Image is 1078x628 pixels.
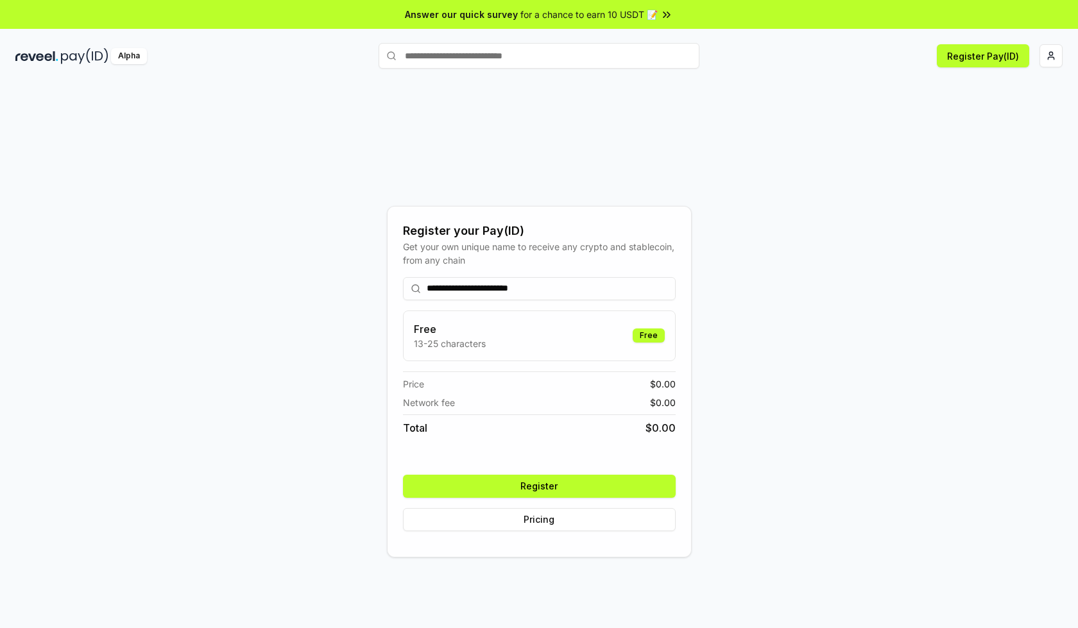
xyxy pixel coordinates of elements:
div: Free [633,328,665,343]
span: Answer our quick survey [405,8,518,21]
button: Register Pay(ID) [937,44,1029,67]
span: $ 0.00 [646,420,676,436]
span: Price [403,377,424,391]
button: Pricing [403,508,676,531]
div: Get your own unique name to receive any crypto and stablecoin, from any chain [403,240,676,267]
h3: Free [414,321,486,337]
span: for a chance to earn 10 USDT 📝 [520,8,658,21]
span: Total [403,420,427,436]
div: Register your Pay(ID) [403,222,676,240]
span: Network fee [403,396,455,409]
span: $ 0.00 [650,396,676,409]
img: reveel_dark [15,48,58,64]
span: $ 0.00 [650,377,676,391]
img: pay_id [61,48,108,64]
div: Alpha [111,48,147,64]
button: Register [403,475,676,498]
p: 13-25 characters [414,337,486,350]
